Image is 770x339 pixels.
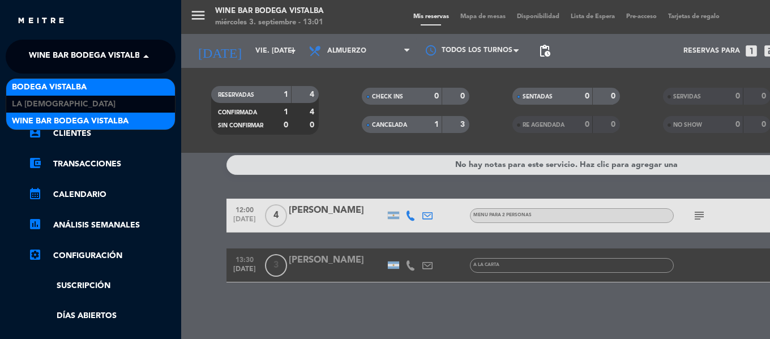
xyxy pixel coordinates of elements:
span: LA [DEMOGRAPHIC_DATA] [12,98,115,111]
a: Suscripción [28,280,176,293]
i: calendar_month [28,187,42,200]
i: account_balance_wallet [28,156,42,170]
a: assessmentANÁLISIS SEMANALES [28,218,176,232]
span: Wine Bar Bodega Vistalba [12,115,129,128]
a: account_balance_walletTransacciones [28,157,176,171]
a: Días abiertos [28,310,176,323]
i: settings_applications [28,248,42,261]
a: Configuración [28,249,176,263]
span: BODEGA VISTALBA [12,81,87,94]
a: calendar_monthCalendario [28,188,176,201]
i: account_box [28,126,42,139]
i: assessment [28,217,42,231]
a: account_boxClientes [28,127,176,140]
img: MEITRE [17,17,65,25]
span: Wine Bar Bodega Vistalba [29,45,146,68]
span: pending_actions [538,44,551,58]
